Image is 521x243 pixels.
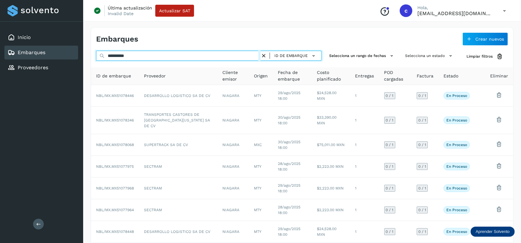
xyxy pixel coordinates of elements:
td: $2,223.00 MXN [312,199,350,221]
span: Proveedor [144,73,166,79]
td: $2,223.00 MXN [312,178,350,199]
span: NBL/MX.MX51078068 [96,143,134,147]
div: Proveedores [4,61,78,75]
a: Embarques [18,49,45,55]
td: DESARROLLO LOGISTICO SA DE CV [139,85,217,107]
button: Selecciona un estado [403,51,456,61]
td: 1 [350,178,379,199]
span: Origen [254,73,268,79]
p: En proceso [446,164,467,169]
span: 28/ago/2025 18:00 [278,205,301,215]
td: 1 [350,221,379,243]
span: NBL/MX.MX51078448 [96,229,134,234]
td: NIAGARA [217,199,249,221]
span: Cliente emisor [222,69,244,82]
td: SECTRAM [139,156,217,178]
a: Inicio [18,34,31,40]
span: 0 / 1 [418,118,426,122]
p: En proceso [446,208,467,212]
span: ID de embarque [96,73,131,79]
div: Aprender Solvento [471,227,515,237]
span: NBL/MX.MX51078346 [96,118,134,122]
span: Actualizar SAT [159,8,190,13]
td: 1 [350,199,379,221]
td: MXC [249,134,273,156]
p: Hola, [417,5,493,10]
span: 29/ago/2025 18:00 [278,183,301,193]
p: En proceso [446,93,467,98]
td: NIAGARA [217,107,249,134]
button: Selecciona un rango de fechas [327,51,398,61]
td: SUPERTRACK SA DE CV [139,134,217,156]
span: Factura [417,73,433,79]
span: 0 / 1 [418,165,426,168]
td: $33,390.00 MXN [312,107,350,134]
a: Proveedores [18,65,48,71]
span: ID de embarque [274,53,308,59]
span: 0 / 1 [418,143,426,147]
button: Crear nuevos [462,32,508,46]
td: $75,011.00 MXN [312,134,350,156]
td: 1 [350,134,379,156]
td: NIAGARA [217,221,249,243]
td: MTY [249,85,273,107]
td: 1 [350,85,379,107]
p: En proceso [446,186,467,190]
p: En proceso [446,143,467,147]
button: Actualizar SAT [155,5,194,17]
span: 0 / 1 [386,143,394,147]
p: En proceso [446,229,467,234]
p: Última actualización [108,5,152,11]
span: 0 / 1 [386,94,394,98]
td: NIAGARA [217,85,249,107]
span: 0 / 1 [386,208,394,212]
td: MTY [249,156,273,178]
td: $24,528.00 MXN [312,221,350,243]
span: 30/ago/2025 18:00 [278,140,301,150]
td: NIAGARA [217,156,249,178]
td: SECTRAM [139,199,217,221]
button: Limpiar filtros [461,51,508,62]
span: Limpiar filtros [467,54,493,59]
td: TRANSPORTES CASTORES DE [GEOGRAPHIC_DATA][US_STATE] SA DE CV [139,107,217,134]
td: NIAGARA [217,178,249,199]
td: MTY [249,199,273,221]
span: 0 / 1 [386,118,394,122]
p: Aprender Solvento [476,229,510,234]
div: Inicio [4,31,78,44]
span: 0 / 1 [386,230,394,234]
td: MTY [249,178,273,199]
span: NBL/MX.MX51077975 [96,164,134,169]
span: 0 / 1 [418,230,426,234]
span: Eliminar [490,73,508,79]
span: 0 / 1 [386,186,394,190]
span: Entregas [355,73,374,79]
span: Estado [444,73,458,79]
span: POD cargadas [384,69,407,82]
td: SECTRAM [139,178,217,199]
td: DESARROLLO LOGISTICO SA DE CV [139,221,217,243]
span: 30/ago/2025 18:00 [278,115,301,125]
button: ID de embarque [272,51,319,60]
span: Fecha de embarque [278,69,307,82]
span: Crear nuevos [475,37,504,41]
td: MTY [249,107,273,134]
span: 29/ago/2025 18:00 [278,227,301,237]
span: 28/ago/2025 18:00 [278,161,301,172]
td: 1 [350,156,379,178]
p: Invalid Date [108,11,134,16]
span: 0 / 1 [386,165,394,168]
td: 1 [350,107,379,134]
p: cavila@niagarawater.com [417,10,493,16]
td: NIAGARA [217,134,249,156]
span: 0 / 1 [418,94,426,98]
span: NBL/MX.MX51077964 [96,208,134,212]
span: NBL/MX.MX51078446 [96,93,134,98]
td: $2,223.00 MXN [312,156,350,178]
span: 0 / 1 [418,186,426,190]
span: 29/ago/2025 18:00 [278,91,301,101]
div: Embarques [4,46,78,59]
p: En proceso [446,118,467,122]
span: Costo planificado [317,69,345,82]
span: NBL/MX.MX51077968 [96,186,134,190]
